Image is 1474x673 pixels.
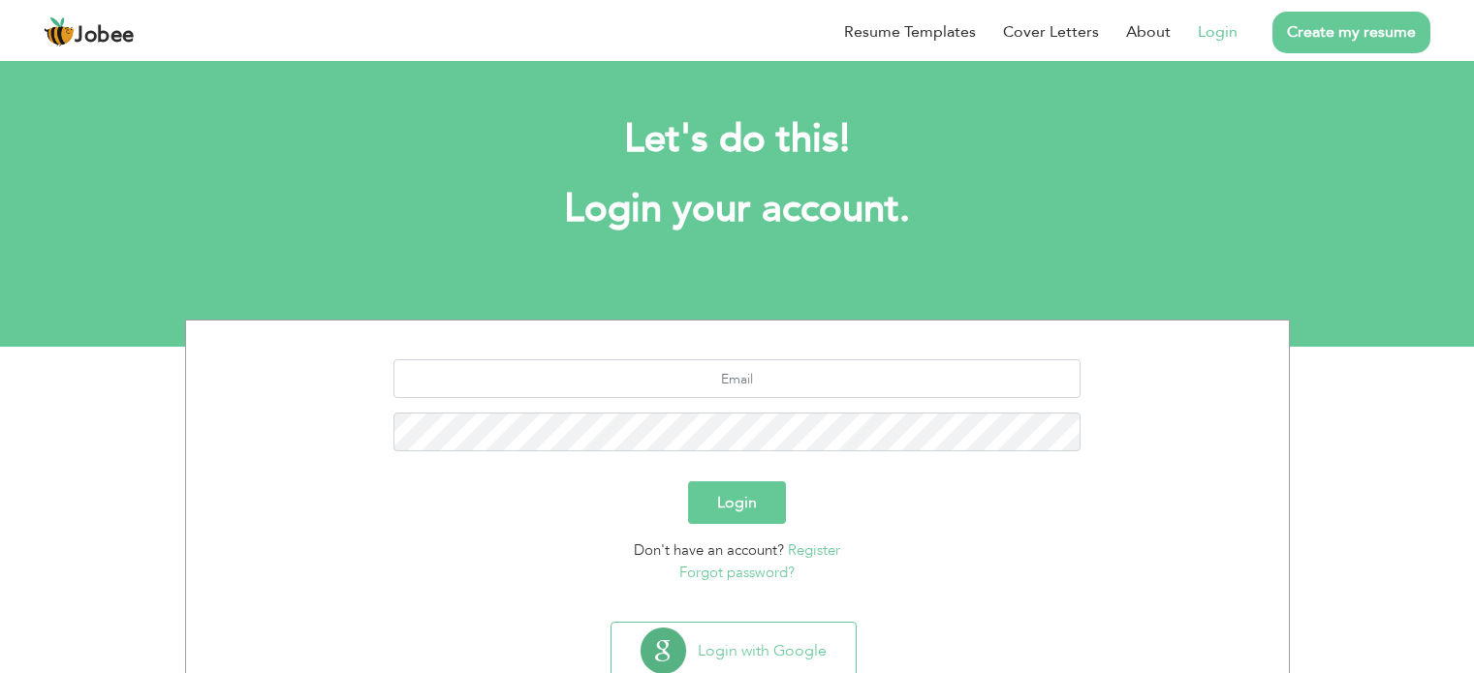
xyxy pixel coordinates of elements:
[1126,20,1171,44] a: About
[393,359,1081,398] input: Email
[1272,12,1430,53] a: Create my resume
[634,540,784,560] span: Don't have an account?
[214,184,1261,234] h1: Login your account.
[1003,20,1099,44] a: Cover Letters
[788,540,840,560] a: Register
[44,16,75,47] img: jobee.io
[214,114,1261,165] h2: Let's do this!
[679,563,795,582] a: Forgot password?
[75,25,135,46] span: Jobee
[44,16,135,47] a: Jobee
[688,481,786,524] button: Login
[1198,20,1238,44] a: Login
[844,20,976,44] a: Resume Templates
